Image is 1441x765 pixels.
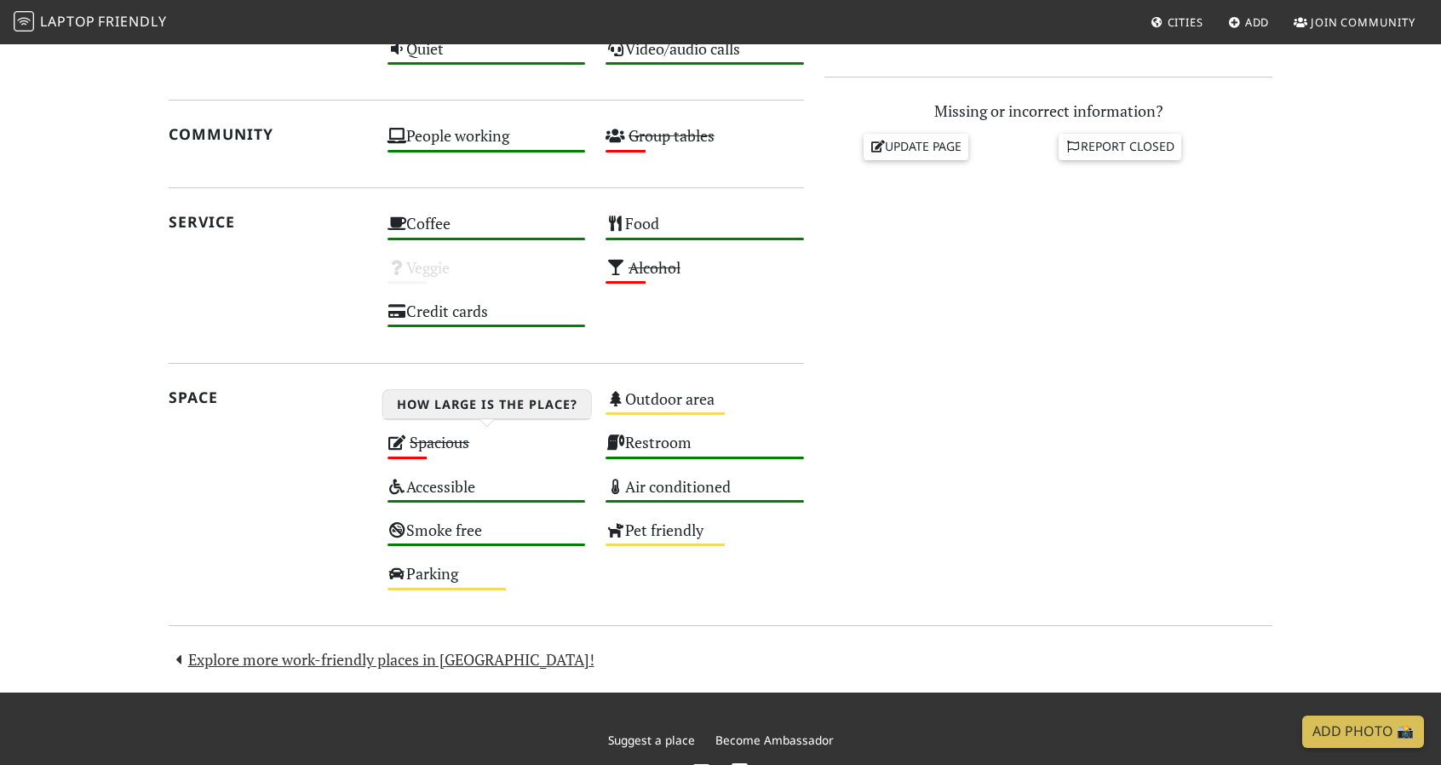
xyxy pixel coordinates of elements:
[1221,7,1277,37] a: Add
[595,473,814,516] div: Air conditioned
[377,385,596,429] div: Natural light
[629,257,680,278] s: Alcohol
[98,12,166,31] span: Friendly
[14,11,34,32] img: LaptopFriendly
[377,122,596,165] div: People working
[377,210,596,253] div: Coffee
[1311,14,1415,30] span: Join Community
[169,388,367,406] h2: Space
[824,99,1272,124] p: Missing or incorrect information?
[40,12,95,31] span: Laptop
[595,385,814,429] div: Outdoor area
[377,516,596,560] div: Smoke free
[595,429,814,472] div: Restroom
[1144,7,1210,37] a: Cities
[1245,14,1270,30] span: Add
[864,134,969,159] a: Update page
[377,254,596,297] div: Veggie
[377,560,596,603] div: Parking
[629,125,715,146] s: Group tables
[1059,134,1181,159] a: Report closed
[377,297,596,341] div: Credit cards
[169,125,367,143] h2: Community
[410,432,469,452] s: Spacious
[14,8,167,37] a: LaptopFriendly LaptopFriendly
[595,516,814,560] div: Pet friendly
[377,473,596,516] div: Accessible
[1168,14,1203,30] span: Cities
[595,35,814,78] div: Video/audio calls
[169,213,367,231] h2: Service
[608,732,695,748] a: Suggest a place
[377,35,596,78] div: Quiet
[1287,7,1422,37] a: Join Community
[715,732,834,748] a: Become Ambassador
[595,210,814,253] div: Food
[383,390,591,419] h3: How large is the place?
[169,649,594,670] a: Explore more work-friendly places in [GEOGRAPHIC_DATA]!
